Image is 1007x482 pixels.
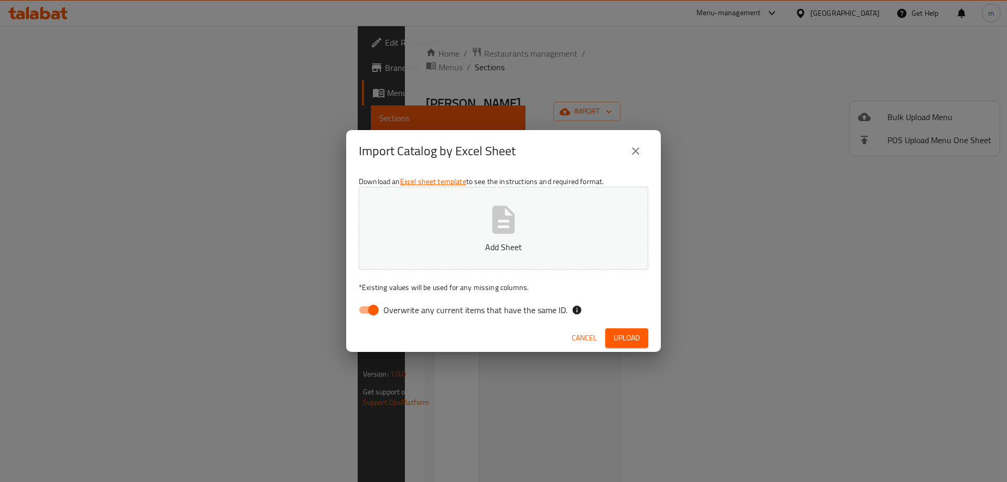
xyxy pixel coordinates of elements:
h2: Import Catalog by Excel Sheet [359,143,516,159]
a: Excel sheet template [400,175,466,188]
span: Overwrite any current items that have the same ID. [383,304,567,316]
button: close [623,138,648,164]
button: Add Sheet [359,187,648,270]
svg: If the overwrite option isn't selected, then the items that match an existing ID will be ignored ... [572,305,582,315]
button: Cancel [567,328,601,348]
p: Add Sheet [375,241,632,253]
p: Existing values will be used for any missing columns. [359,282,648,293]
button: Upload [605,328,648,348]
div: Download an to see the instructions and required format. [346,172,661,324]
span: Upload [614,331,640,345]
span: Cancel [572,331,597,345]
